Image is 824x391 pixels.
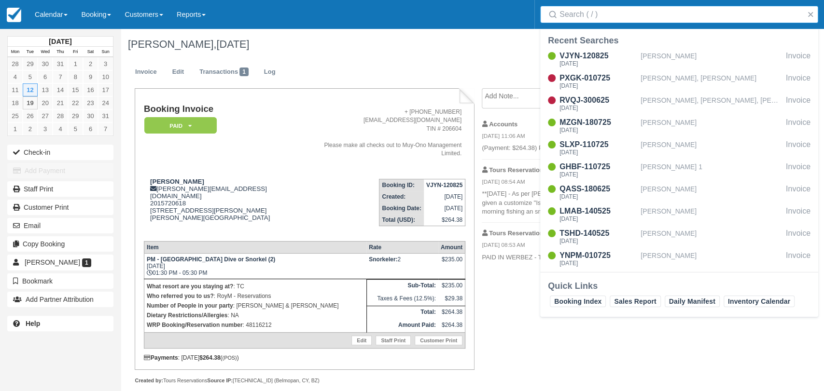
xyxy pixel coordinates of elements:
span: [PERSON_NAME] [25,258,80,266]
strong: [DATE] [49,38,71,45]
a: 25 [8,109,23,122]
a: 30 [38,57,53,70]
div: QASS-180625 [559,183,637,195]
div: VJYN-120825 [559,50,637,62]
a: 29 [23,57,38,70]
em: [DATE] 08:54 AM [482,178,644,189]
div: [PERSON_NAME] [641,139,782,157]
button: Check-in [7,145,113,160]
th: Item [144,241,366,253]
span: 1 [82,258,91,267]
a: SLXP-110725[DATE][PERSON_NAME]Invoice [540,139,818,157]
td: Taxes & Fees (12.5%): [366,293,438,306]
div: [PERSON_NAME] [641,183,782,202]
div: [DATE] [559,216,637,222]
a: 23 [83,96,98,109]
a: 10 [98,70,113,83]
a: 11 [8,83,23,96]
strong: PM - [GEOGRAPHIC_DATA] Dive or Snorkel (2) [147,256,275,263]
div: Invoice [786,50,810,68]
div: Invoice [786,250,810,268]
a: Staff Print [7,181,113,197]
strong: Snorkeler [369,256,397,263]
b: Help [26,320,40,327]
button: Bookmark [7,273,113,289]
a: 12 [23,83,38,96]
th: Thu [53,47,68,57]
div: [PERSON_NAME] [641,228,782,246]
th: Amount [438,241,465,253]
div: Invoice [786,161,810,179]
strong: Source IP: [207,378,233,383]
th: Sun [98,47,113,57]
strong: Who referred you to us? [147,293,214,299]
p: : NA [147,310,364,320]
a: RVQJ-300625[DATE][PERSON_NAME], [PERSON_NAME], [PERSON_NAME], [PERSON_NAME]Invoice [540,94,818,113]
div: Invoice [786,72,810,91]
a: 6 [83,122,98,135]
div: Quick Links [548,280,810,292]
th: Total: [366,306,438,319]
div: [PERSON_NAME] [641,50,782,68]
a: 1 [8,122,23,135]
div: Invoice [786,228,810,246]
td: [DATE] [424,202,465,214]
td: $235.00 [438,279,465,292]
a: 2 [23,122,38,135]
a: 19 [23,96,38,109]
div: RVQJ-300625 [559,94,637,106]
span: 1 [239,67,249,76]
a: 9 [83,70,98,83]
td: [DATE] [424,191,465,202]
em: [DATE] 11:06 AM [482,132,644,143]
th: Booking Date: [379,202,424,214]
div: Invoice [786,183,810,202]
a: Transactions1 [192,63,256,81]
a: 5 [23,70,38,83]
h1: Booking Invoice [144,104,308,114]
div: [DATE] [559,83,637,89]
th: Sat [83,47,98,57]
a: 24 [98,96,113,109]
strong: Tours Reservations [489,166,547,174]
a: 3 [98,57,113,70]
a: 16 [83,83,98,96]
a: Edit [351,336,372,345]
strong: Payments [144,354,178,361]
strong: Tours Reservations [489,229,547,237]
th: Amount Paid: [366,319,438,332]
a: VJYN-120825[DATE][PERSON_NAME]Invoice [540,50,818,68]
a: Invoice [128,63,164,81]
a: MZGN-180725[DATE][PERSON_NAME]Invoice [540,117,818,135]
div: TSHD-140525 [559,228,637,239]
a: 27 [38,109,53,122]
td: 2 [366,253,438,279]
div: [DATE] [559,105,637,111]
div: $235.00 [441,256,462,270]
a: 1 [68,57,83,70]
a: 6 [38,70,53,83]
a: Paid [144,117,213,135]
a: 3 [38,122,53,135]
div: GHBF-110725 [559,161,637,173]
strong: Created by: [135,378,163,383]
address: + [PHONE_NUMBER] [EMAIL_ADDRESS][DOMAIN_NAME] TIN # 206604 Please make all checks out to Muy-Ono ... [312,108,462,158]
p: PAID IN WERBEZ - THATCH - 48116212 - RoyM [482,253,644,262]
div: [DATE] [559,172,637,177]
strong: Accounts [489,121,517,128]
a: QASS-180625[DATE][PERSON_NAME]Invoice [540,183,818,202]
strong: Number of People in your party [147,302,233,309]
button: Add Payment [7,163,113,178]
a: 4 [8,70,23,83]
a: PXGK-010725[DATE][PERSON_NAME], [PERSON_NAME]Invoice [540,72,818,91]
td: $264.38 [438,319,465,332]
a: Staff Print [376,336,411,345]
h1: [PERSON_NAME], [128,39,731,50]
div: [DATE] [559,238,637,244]
a: 18 [8,96,23,109]
td: [DATE] 01:30 PM - 05:30 PM [144,253,366,279]
span: [DATE] [216,38,249,50]
a: Log [257,63,283,81]
button: Add Partner Attribution [7,292,113,307]
th: Sub-Total: [366,279,438,292]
